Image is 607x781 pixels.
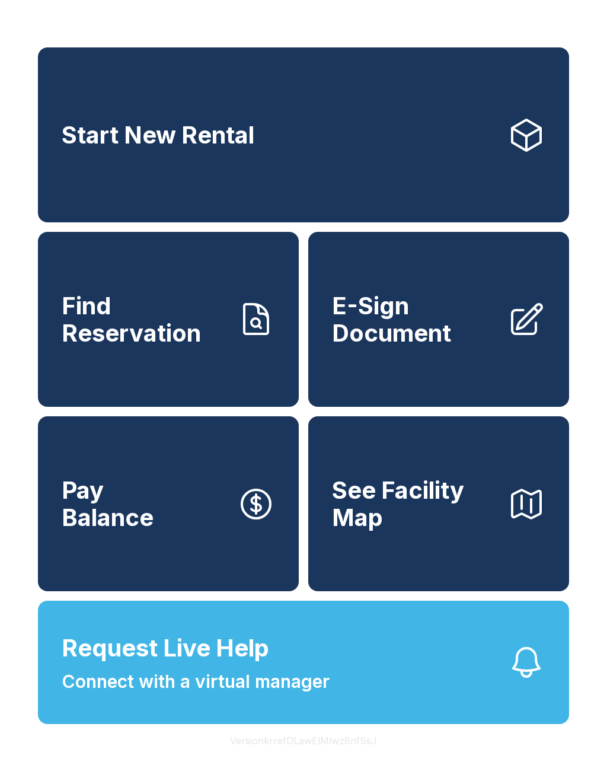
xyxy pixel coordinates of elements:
[38,601,569,724] button: Request Live HelpConnect with a virtual manager
[332,292,498,346] span: E-Sign Document
[62,292,228,346] span: Find Reservation
[62,668,330,695] span: Connect with a virtual manager
[308,416,569,591] button: See Facility Map
[308,232,569,407] a: E-Sign Document
[62,477,154,531] span: Pay Balance
[38,232,299,407] a: Find Reservation
[62,122,254,149] span: Start New Rental
[38,416,299,591] button: PayBalance
[62,630,269,666] span: Request Live Help
[38,47,569,222] a: Start New Rental
[332,477,498,531] span: See Facility Map
[221,724,386,757] button: VersionkrrefDLawElMlwz8nfSsJ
